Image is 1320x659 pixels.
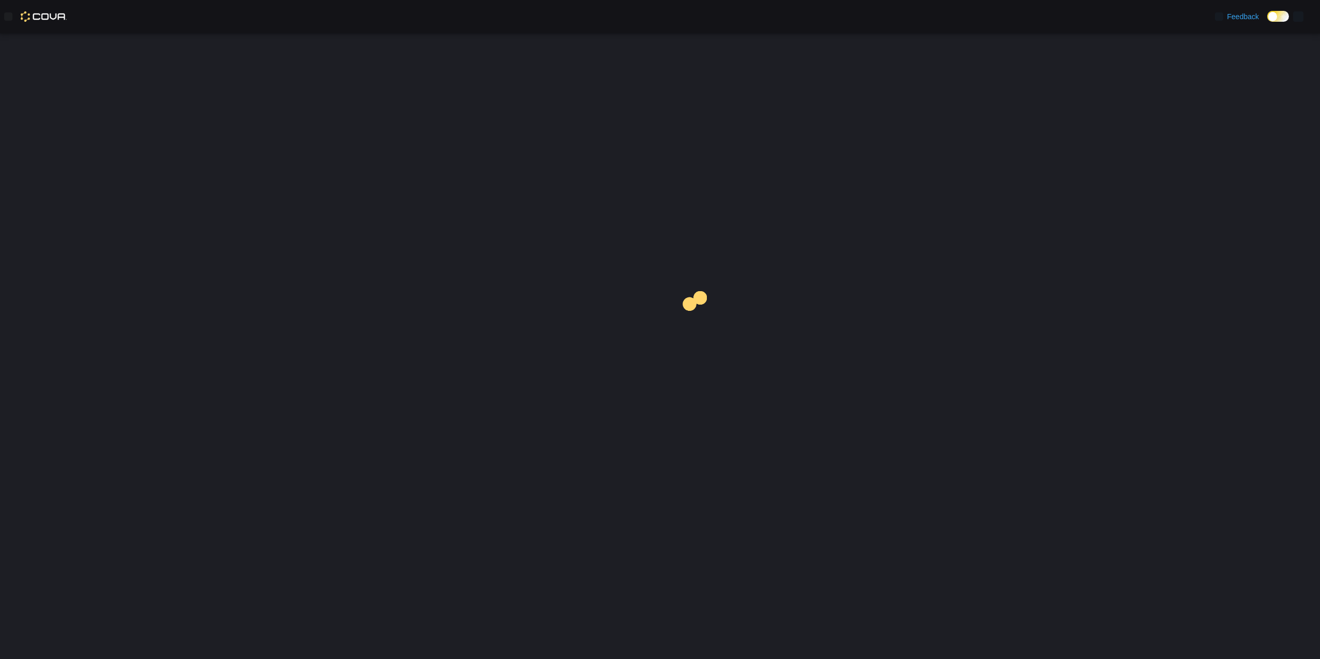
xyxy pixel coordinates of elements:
img: cova-loader [660,283,738,361]
input: Dark Mode [1267,11,1289,22]
a: Feedback [1211,6,1263,27]
img: Cova [21,11,67,22]
span: Feedback [1227,11,1259,22]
